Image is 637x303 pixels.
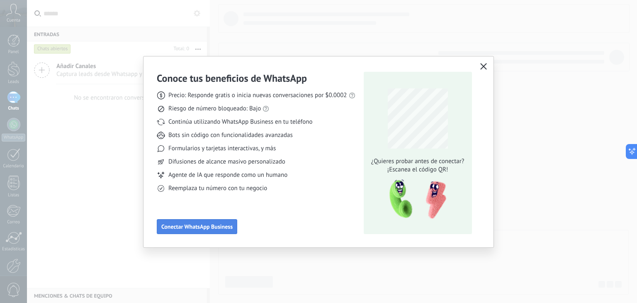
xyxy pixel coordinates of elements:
span: Precio: Responde gratis o inicia nuevas conversaciones por $0.0002 [168,91,347,100]
img: qr-pic-1x.png [382,177,448,222]
span: Riesgo de número bloqueado: Bajo [168,105,261,113]
h3: Conoce tus beneficios de WhatsApp [157,72,307,85]
span: Conectar WhatsApp Business [161,224,233,230]
span: Agente de IA que responde como un humano [168,171,287,179]
span: Bots sin código con funcionalidades avanzadas [168,131,293,139]
span: ¿Quieres probar antes de conectar? [369,157,467,166]
span: Continúa utilizando WhatsApp Business en tu teléfono [168,118,312,126]
button: Conectar WhatsApp Business [157,219,237,234]
span: Difusiones de alcance masivo personalizado [168,158,285,166]
span: Formularios y tarjetas interactivas, y más [168,144,276,153]
span: ¡Escanea el código QR! [369,166,467,174]
span: Reemplaza tu número con tu negocio [168,184,267,193]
